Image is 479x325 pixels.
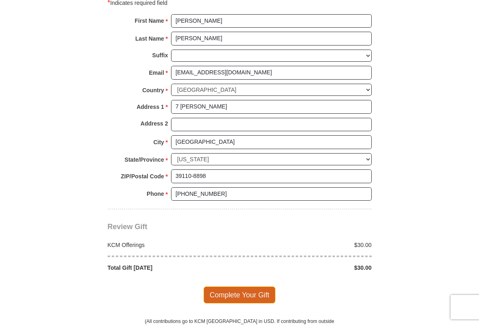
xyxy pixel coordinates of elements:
strong: Email [149,67,164,78]
div: Total Gift [DATE] [103,264,240,272]
strong: State/Province [125,154,164,165]
strong: Country [142,84,164,96]
strong: Phone [147,188,164,199]
strong: Suffix [152,50,168,61]
strong: City [153,136,164,148]
strong: Address 2 [141,118,168,129]
span: Complete Your Gift [204,286,275,303]
span: Review Gift [108,223,147,231]
strong: Last Name [135,33,164,44]
div: $30.00 [240,264,376,272]
strong: ZIP/Postal Code [121,171,164,182]
div: $30.00 [240,241,376,249]
strong: First Name [135,15,164,26]
strong: Address 1 [137,101,164,113]
div: KCM Offerings [103,241,240,249]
